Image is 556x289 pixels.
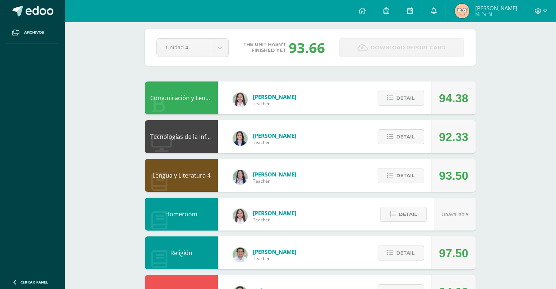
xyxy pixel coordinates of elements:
span: Teacher [253,100,296,107]
span: Cerrar panel [20,280,48,285]
img: acecb51a315cac2de2e3deefdb732c9f.png [233,209,247,223]
span: [PERSON_NAME] [253,132,296,139]
div: 97.50 [439,237,468,270]
span: Unidad 4 [166,39,202,56]
button: Detail [378,246,424,261]
span: [PERSON_NAME] [253,209,296,217]
span: Detail [396,130,415,144]
button: Detail [378,168,424,183]
span: Detail [396,91,415,105]
span: Teacher [253,217,296,223]
span: [PERSON_NAME] [253,93,296,100]
span: Archivos [24,30,44,35]
span: Detail [396,246,415,260]
img: acecb51a315cac2de2e3deefdb732c9f.png [233,92,247,107]
div: 94.38 [439,82,468,115]
div: Homeroom [145,198,218,231]
button: Detail [378,129,424,144]
img: f767cae2d037801592f2ba1a5db71a2a.png [233,247,247,262]
div: 92.33 [439,121,468,153]
img: d9c7b72a65e1800de1590e9465332ea1.png [455,4,469,18]
img: df6a3bad71d85cf97c4a6d1acf904499.png [233,170,247,185]
div: Lengua y Literatura 4 [145,159,218,192]
span: Download report card [371,39,446,57]
span: Teacher [253,178,296,184]
a: Archivos [6,22,58,43]
img: 7489ccb779e23ff9f2c3e89c21f82ed0.png [233,131,247,146]
span: The unit hasn’t finished yet [243,42,286,53]
button: Detail [378,91,424,106]
button: Detail [380,207,427,222]
span: [PERSON_NAME] [475,4,517,12]
div: Tecnologías de la Información y la Comunicación 4 [145,120,218,153]
a: Unidad 4 [157,39,228,57]
span: Teacher [253,255,296,262]
div: 93.66 [289,38,325,57]
span: Unavailable [442,212,468,217]
span: Teacher [253,139,296,145]
span: Mi Perfil [475,11,517,17]
span: Detail [399,208,417,221]
div: Religión [145,236,218,269]
div: Comunicación y Lenguaje L3 Inglés 4 [145,81,218,114]
div: 93.50 [439,159,468,192]
span: Detail [396,169,415,182]
span: [PERSON_NAME] [253,171,296,178]
span: [PERSON_NAME] [253,248,296,255]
